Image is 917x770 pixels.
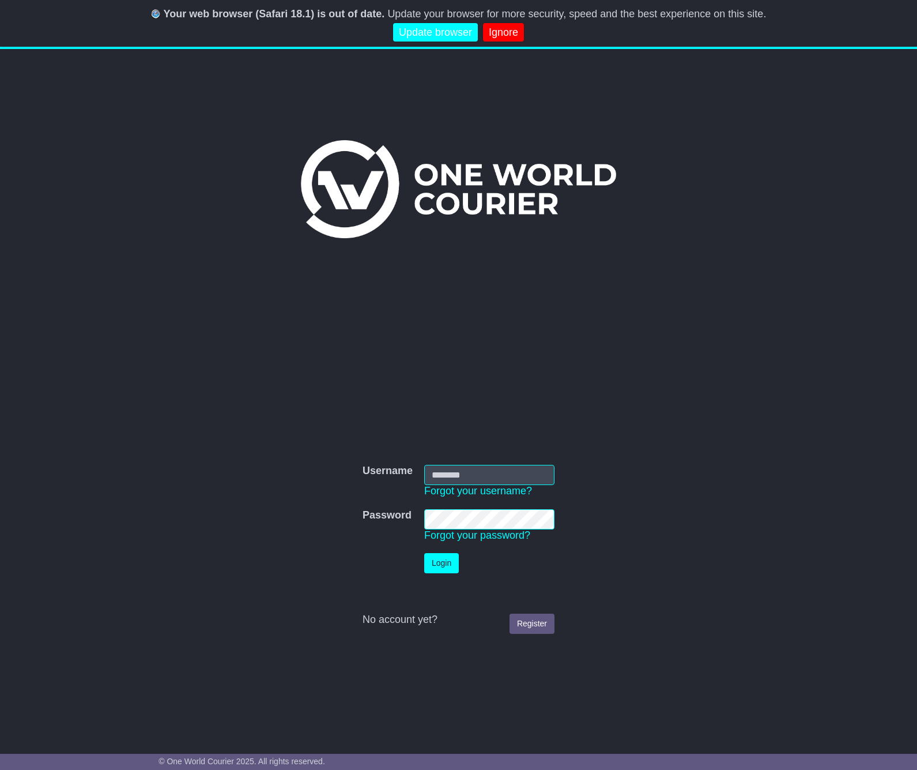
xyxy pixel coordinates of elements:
b: Your web browser (Safari 18.1) is out of date. [164,8,385,20]
span: © One World Courier 2025. All rights reserved. [159,757,325,766]
a: Forgot your password? [424,529,530,541]
a: Update browser [393,23,478,42]
button: Login [424,553,459,573]
img: One World [301,140,616,238]
label: Username [363,465,413,478]
div: No account yet? [363,614,554,626]
span: Update your browser for more security, speed and the best experience on this site. [387,8,766,20]
a: Forgot your username? [424,485,532,497]
label: Password [363,509,412,522]
a: Ignore [483,23,524,42]
a: Register [510,614,554,634]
